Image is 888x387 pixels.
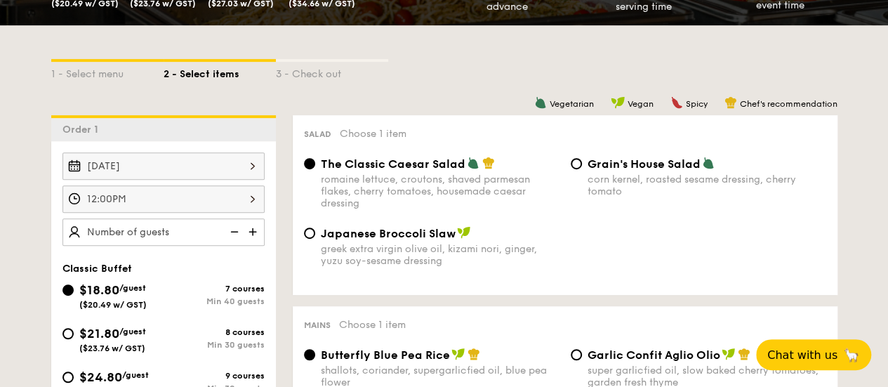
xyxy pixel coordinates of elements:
img: icon-vegetarian.fe4039eb.svg [467,157,479,169]
span: Vegetarian [550,99,594,109]
span: ($23.76 w/ GST) [79,343,145,353]
img: icon-vegan.f8ff3823.svg [722,348,736,360]
span: /guest [119,283,146,293]
span: $21.80 [79,326,119,341]
img: icon-vegan.f8ff3823.svg [457,226,471,239]
div: 2 - Select items [164,62,276,81]
input: Butterfly Blue Pea Riceshallots, coriander, supergarlicfied oil, blue pea flower [304,349,315,360]
div: 3 - Check out [276,62,388,81]
span: Order 1 [62,124,104,136]
img: icon-chef-hat.a58ddaea.svg [738,348,750,360]
span: 🦙 [843,347,860,363]
span: Butterfly Blue Pea Rice [321,348,450,362]
div: greek extra virgin olive oil, kizami nori, ginger, yuzu soy-sesame dressing [321,243,559,267]
button: Chat with us🦙 [756,339,871,370]
input: Grain's House Saladcorn kernel, roasted sesame dressing, cherry tomato [571,158,582,169]
input: Event date [62,152,265,180]
span: $18.80 [79,282,119,298]
span: Spicy [686,99,708,109]
span: Chat with us [767,348,837,362]
input: Number of guests [62,218,265,246]
span: /guest [119,327,146,336]
img: icon-add.58712e84.svg [244,218,265,245]
span: Japanese Broccoli Slaw [321,227,456,240]
img: icon-vegan.f8ff3823.svg [451,348,465,360]
input: Japanese Broccoli Slawgreek extra virgin olive oil, kizami nori, ginger, yuzu soy-sesame dressing [304,228,315,239]
img: icon-vegetarian.fe4039eb.svg [534,96,547,109]
span: $24.80 [79,369,122,385]
span: Classic Buffet [62,263,132,275]
div: 7 courses [164,284,265,294]
div: romaine lettuce, croutons, shaved parmesan flakes, cherry tomatoes, housemade caesar dressing [321,173,559,209]
img: icon-reduce.1d2dbef1.svg [223,218,244,245]
span: /guest [122,370,149,380]
span: Choose 1 item [339,319,406,331]
div: 9 courses [164,371,265,381]
input: $24.80/guest($27.03 w/ GST)9 coursesMin 30 guests [62,372,74,383]
input: The Classic Caesar Saladromaine lettuce, croutons, shaved parmesan flakes, cherry tomatoes, house... [304,158,315,169]
span: Mains [304,320,331,330]
input: Event time [62,185,265,213]
span: Choose 1 item [340,128,406,140]
input: $18.80/guest($20.49 w/ GST)7 coursesMin 40 guests [62,284,74,296]
img: icon-spicy.37a8142b.svg [670,96,683,109]
span: ($20.49 w/ GST) [79,300,147,310]
div: Min 40 guests [164,296,265,306]
img: icon-chef-hat.a58ddaea.svg [724,96,737,109]
span: Chef's recommendation [740,99,837,109]
span: Salad [304,129,331,139]
div: 1 - Select menu [51,62,164,81]
img: icon-vegetarian.fe4039eb.svg [702,157,715,169]
input: $21.80/guest($23.76 w/ GST)8 coursesMin 30 guests [62,328,74,339]
img: icon-chef-hat.a58ddaea.svg [468,348,480,360]
input: Garlic Confit Aglio Oliosuper garlicfied oil, slow baked cherry tomatoes, garden fresh thyme [571,349,582,360]
span: Grain's House Salad [588,157,701,171]
div: 8 courses [164,327,265,337]
span: Vegan [628,99,654,109]
img: icon-chef-hat.a58ddaea.svg [482,157,495,169]
div: corn kernel, roasted sesame dressing, cherry tomato [588,173,826,197]
span: The Classic Caesar Salad [321,157,465,171]
span: Garlic Confit Aglio Olio [588,348,720,362]
img: icon-vegan.f8ff3823.svg [611,96,625,109]
div: Min 30 guests [164,340,265,350]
